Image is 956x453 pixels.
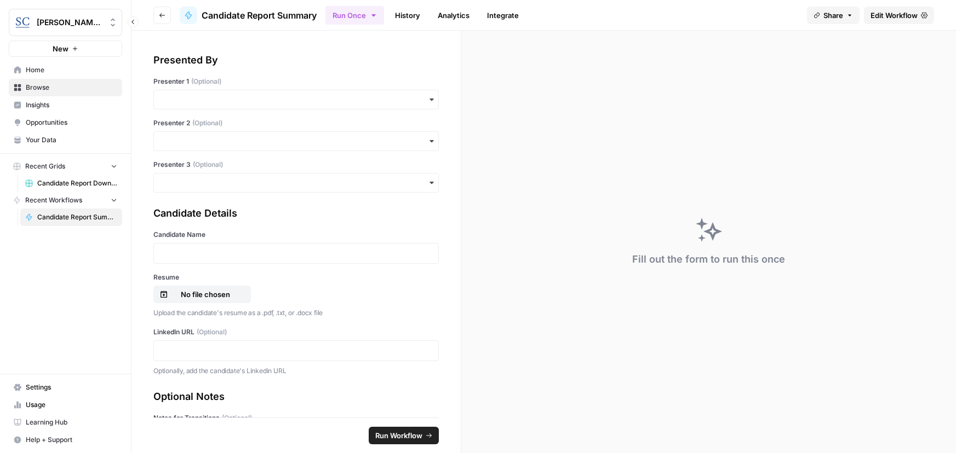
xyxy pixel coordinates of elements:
a: Your Data [9,131,122,149]
span: (Optional) [192,118,222,128]
span: (Optional) [191,77,221,86]
span: (Optional) [193,160,223,170]
a: Learning Hub [9,414,122,431]
span: Candidate Report Summary [202,9,317,22]
a: History [388,7,427,24]
a: Edit Workflow [864,7,934,24]
span: Run Workflow [375,430,422,441]
a: Candidate Report Download Sheet [20,175,122,192]
p: Upload the candidate's resume as a .pdf, .txt, or .docx file [153,307,439,318]
button: Recent Workflows [9,192,122,208]
label: Presenter 2 [153,118,439,128]
label: Resume [153,272,439,282]
a: Insights [9,96,122,114]
span: Your Data [26,135,117,145]
button: Share [807,7,860,24]
span: [PERSON_NAME] LA [37,17,103,28]
div: Optional Notes [153,389,439,404]
button: Run Once [325,6,384,25]
label: Presenter 1 [153,77,439,86]
div: Candidate Details [153,206,439,221]
button: No file chosen [153,286,251,303]
a: Opportunities [9,114,122,131]
span: Recent Grids [25,161,65,171]
div: Fill out the form to run this once [632,252,785,267]
label: Candidate Name [153,230,439,240]
span: Share [823,10,843,21]
span: Edit Workflow [871,10,918,21]
span: Candidate Report Download Sheet [37,178,117,188]
button: Workspace: Stanton Chase LA [9,9,122,36]
a: Integrate [480,7,525,24]
button: Help + Support [9,431,122,449]
span: (Optional) [197,327,227,337]
label: LinkedIn URL [153,327,439,337]
a: Usage [9,396,122,414]
img: Stanton Chase LA Logo [13,13,32,32]
a: Analytics [431,7,476,24]
span: Help + Support [26,435,117,445]
p: Optionally, add the candidate's Linkedin URL [153,365,439,376]
button: Recent Grids [9,158,122,175]
span: New [53,43,68,54]
label: Presenter 3 [153,160,439,170]
button: New [9,40,122,57]
span: Opportunities [26,118,117,127]
a: Settings [9,379,122,396]
div: Presented By [153,53,439,68]
button: Run Workflow [369,427,439,444]
span: Insights [26,100,117,110]
a: Candidate Report Summary [20,208,122,226]
p: No file chosen [170,289,241,300]
a: Home [9,61,122,79]
a: Browse [9,79,122,96]
a: Candidate Report Summary [180,7,317,24]
span: Settings [26,382,117,392]
span: Home [26,65,117,75]
span: Learning Hub [26,417,117,427]
span: Recent Workflows [25,195,82,205]
span: Candidate Report Summary [37,212,117,222]
span: Browse [26,83,117,92]
span: Usage [26,400,117,410]
span: (Optional) [222,413,252,423]
label: Notes for Transitions [153,413,439,423]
